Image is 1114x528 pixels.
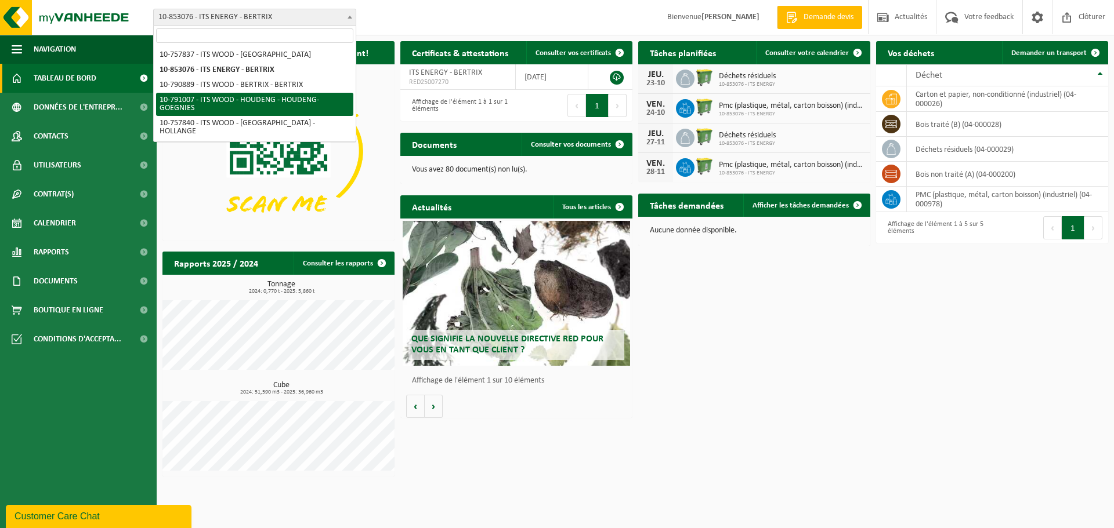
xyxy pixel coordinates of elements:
li: 10-791007 - ITS WOOD - HOUDENG - HOUDENG-GOEGNIES [156,93,353,116]
span: Pmc (plastique, métal, carton boisson) (industriel) [719,101,865,111]
a: Consulter vos certificats [526,41,631,64]
img: WB-0770-HPE-GN-50 [695,97,714,117]
span: 2024: 51,590 m3 - 2025: 36,960 m3 [168,389,395,395]
span: 10-853076 - ITS ENERGY [719,140,776,147]
h2: Actualités [400,195,463,218]
li: 10-757837 - ITS WOOD - [GEOGRAPHIC_DATA] [156,48,353,63]
td: carton et papier, non-conditionné (industriel) (04-000026) [907,86,1108,112]
span: Afficher les tâches demandées [753,202,849,209]
img: Download de VHEPlus App [162,64,395,238]
button: Next [609,94,627,117]
td: bois traité (B) (04-000028) [907,112,1108,137]
div: 27-11 [644,139,667,147]
span: Déchets résiduels [719,72,776,81]
span: 10-853076 - ITS ENERGY - BERTRIX [153,9,356,26]
a: Demander un transport [1002,41,1107,64]
span: Boutique en ligne [34,296,103,325]
td: PMC (plastique, métal, carton boisson) (industriel) (04-000978) [907,187,1108,212]
h2: Vos déchets [876,41,946,64]
span: Données de l'entrepr... [34,93,122,122]
span: Contrat(s) [34,180,74,209]
span: ITS ENERGY - BERTRIX [409,68,482,77]
li: 10-757840 - ITS WOOD - [GEOGRAPHIC_DATA] - HOLLANGE [156,116,353,139]
span: Contacts [34,122,68,151]
p: Aucune donnée disponible. [650,227,859,235]
button: Next [1084,216,1102,239]
span: Utilisateurs [34,151,81,180]
img: WB-0770-HPE-GN-50 [695,68,714,88]
span: 2024: 0,770 t - 2025: 5,860 t [168,289,395,294]
span: Calendrier [34,209,76,238]
button: Vorige [406,395,425,418]
span: Documents [34,267,78,296]
span: Tableau de bord [34,64,96,93]
a: Consulter les rapports [294,252,393,275]
td: déchets résiduels (04-000029) [907,137,1108,162]
span: Consulter vos certificats [536,49,611,57]
div: JEU. [644,70,667,79]
h2: Certificats & attestations [400,41,520,64]
li: 10-853076 - ITS ENERGY - BERTRIX [156,63,353,78]
a: Demande devis [777,6,862,29]
td: bois non traité (A) (04-000200) [907,162,1108,187]
iframe: chat widget [6,502,194,528]
span: Conditions d'accepta... [34,325,121,354]
span: Navigation [34,35,76,64]
button: 1 [1062,216,1084,239]
h2: Tâches demandées [638,194,735,216]
a: Que signifie la nouvelle directive RED pour vous en tant que client ? [403,221,630,366]
button: Previous [1043,216,1062,239]
span: 10-853076 - ITS ENERGY - BERTRIX [154,9,356,26]
span: Déchets résiduels [719,131,776,140]
div: 24-10 [644,109,667,117]
span: 10-853076 - ITS ENERGY [719,111,865,118]
h3: Cube [168,381,395,395]
div: JEU. [644,129,667,139]
span: 10-853076 - ITS ENERGY [719,81,776,88]
a: Tous les articles [553,195,631,219]
a: Consulter vos documents [522,133,631,156]
p: Affichage de l'élément 1 sur 10 éléments [412,377,627,385]
span: Que signifie la nouvelle directive RED pour vous en tant que client ? [411,334,603,355]
img: WB-0770-HPE-GN-50 [695,156,714,176]
h2: Rapports 2025 / 2024 [162,252,270,274]
span: Consulter votre calendrier [765,49,849,57]
button: Previous [567,94,586,117]
h2: Tâches planifiées [638,41,728,64]
a: Afficher les tâches demandées [743,194,869,217]
span: Consulter vos documents [531,141,611,148]
button: 1 [586,94,609,117]
img: WB-0770-HPE-GN-50 [695,127,714,147]
p: Vous avez 80 document(s) non lu(s). [412,166,621,174]
span: Demande devis [801,12,856,23]
h2: Documents [400,133,468,155]
span: Déchet [916,71,942,80]
td: [DATE] [516,64,588,90]
div: Affichage de l'élément 1 à 1 sur 1 éléments [406,93,511,118]
span: 10-853076 - ITS ENERGY [719,170,865,177]
div: 23-10 [644,79,667,88]
span: Demander un transport [1011,49,1087,57]
div: Affichage de l'élément 1 à 5 sur 5 éléments [882,215,986,241]
li: 10-790889 - ITS WOOD - BERTRIX - BERTRIX [156,78,353,93]
div: VEN. [644,159,667,168]
a: Consulter votre calendrier [756,41,869,64]
h3: Tonnage [168,281,395,294]
strong: [PERSON_NAME] [701,13,759,21]
span: Rapports [34,238,69,267]
span: Pmc (plastique, métal, carton boisson) (industriel) [719,161,865,170]
button: Volgende [425,395,443,418]
div: VEN. [644,100,667,109]
div: 28-11 [644,168,667,176]
span: RED25007270 [409,78,507,87]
